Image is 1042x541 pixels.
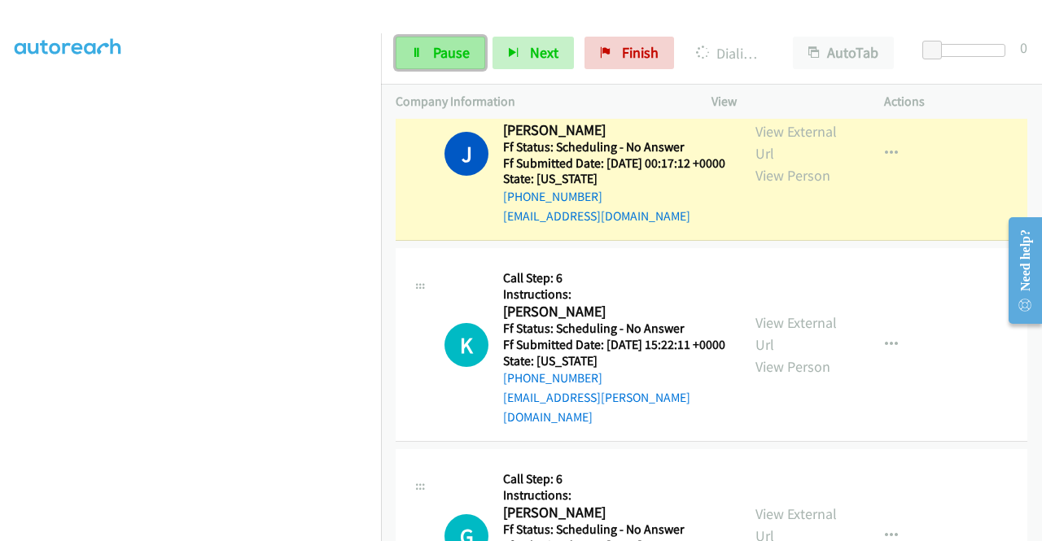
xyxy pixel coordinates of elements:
p: Actions [884,92,1027,111]
div: Delay between calls (in seconds) [930,44,1005,57]
iframe: Resource Center [996,206,1042,335]
h5: Ff Submitted Date: [DATE] 15:22:11 +0000 [503,337,726,353]
h2: [PERSON_NAME] [503,121,720,140]
a: Pause [396,37,485,69]
p: View [711,92,855,111]
a: View External Url [755,122,837,163]
h5: Instructions: [503,487,725,504]
div: 0 [1020,37,1027,59]
button: Next [493,37,574,69]
a: View Person [755,357,830,376]
span: Finish [622,43,659,62]
h5: Instructions: [503,286,726,303]
h5: State: [US_STATE] [503,171,725,187]
h1: J [444,132,488,176]
h2: [PERSON_NAME] [503,303,720,321]
div: The call is yet to be attempted [444,323,488,367]
h5: Call Step: 6 [503,471,725,487]
a: View Person [755,166,830,185]
h2: [PERSON_NAME] [503,504,720,522]
p: Dialing [PERSON_NAME] [696,42,764,64]
a: [PHONE_NUMBER] [503,189,602,204]
a: [EMAIL_ADDRESS][PERSON_NAME][DOMAIN_NAME] [503,390,690,425]
h5: Ff Status: Scheduling - No Answer [503,139,725,155]
h5: Ff Status: Scheduling - No Answer [503,321,726,337]
span: Next [530,43,558,62]
button: AutoTab [793,37,894,69]
h5: Ff Status: Scheduling - No Answer [503,521,725,538]
h5: Call Step: 6 [503,270,726,286]
h5: Ff Submitted Date: [DATE] 00:17:12 +0000 [503,155,725,172]
p: Company Information [396,92,682,111]
h5: State: [US_STATE] [503,353,726,369]
a: Finish [584,37,674,69]
a: View External Url [755,313,837,354]
h1: K [444,323,488,367]
a: [EMAIL_ADDRESS][DOMAIN_NAME] [503,208,690,224]
a: [PHONE_NUMBER] [503,370,602,386]
span: Pause [433,43,470,62]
